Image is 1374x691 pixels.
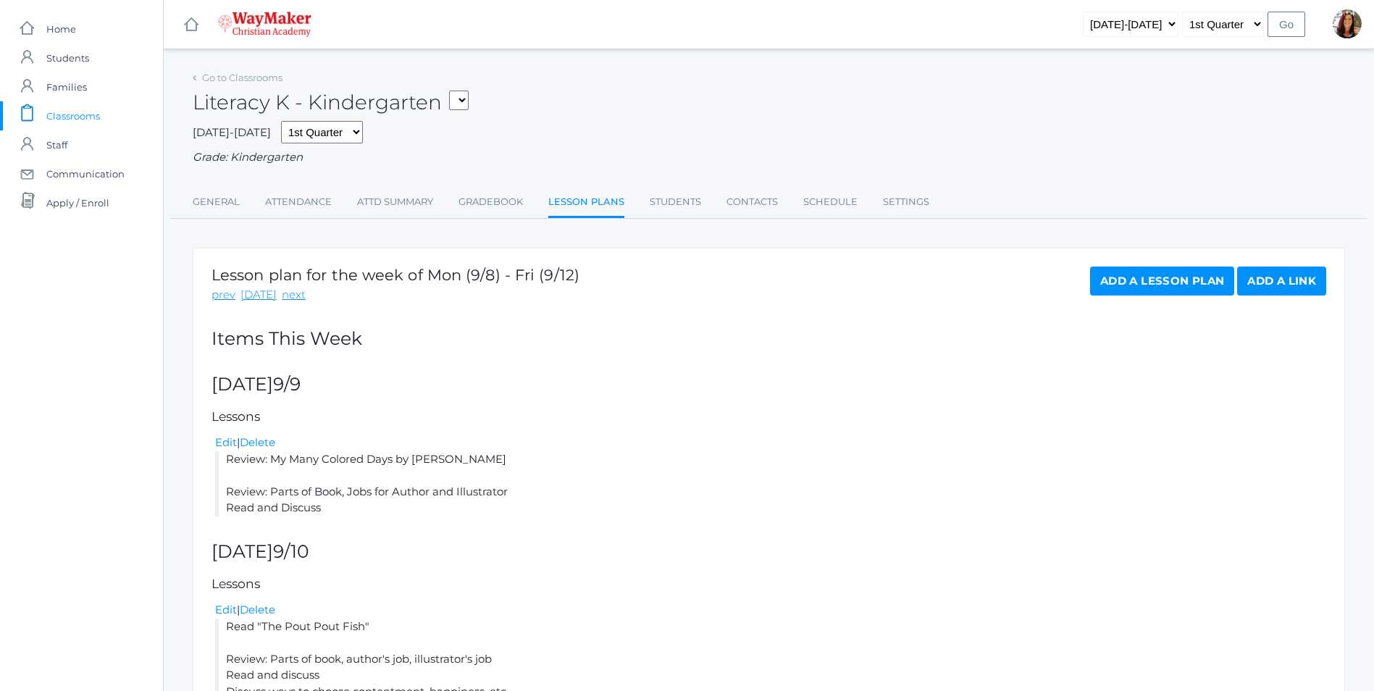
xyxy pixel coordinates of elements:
[218,12,311,37] img: waymaker-logo-stack-white-1602f2b1af18da31a5905e9982d058868370996dac5278e84edea6dabf9a3315.png
[458,188,523,217] a: Gradebook
[726,188,778,217] a: Contacts
[240,435,275,449] a: Delete
[357,188,433,217] a: Attd Summary
[273,540,309,562] span: 9/10
[46,188,109,217] span: Apply / Enroll
[211,374,1326,395] h2: [DATE]
[1237,267,1326,296] a: Add a Link
[211,577,1326,591] h5: Lessons
[1333,9,1362,38] div: Gina Pecor
[211,287,235,303] a: prev
[46,101,100,130] span: Classrooms
[265,188,332,217] a: Attendance
[46,14,76,43] span: Home
[193,125,271,139] span: [DATE]-[DATE]
[193,149,1345,166] div: Grade: Kindergarten
[1090,267,1234,296] a: Add a Lesson Plan
[46,72,87,101] span: Families
[215,451,1326,516] li: Review: My Many Colored Days by [PERSON_NAME] Review: Parts of Book, Jobs for Author and Illustra...
[282,287,306,303] a: next
[46,159,125,188] span: Communication
[211,542,1326,562] h2: [DATE]
[215,602,1326,619] div: |
[273,373,301,395] span: 9/9
[211,267,579,283] h1: Lesson plan for the week of Mon (9/8) - Fri (9/12)
[211,410,1326,424] h5: Lessons
[548,188,624,219] a: Lesson Plans
[803,188,858,217] a: Schedule
[211,329,1326,349] h2: Items This Week
[1268,12,1305,37] input: Go
[215,603,237,616] a: Edit
[202,72,282,83] a: Go to Classrooms
[215,435,237,449] a: Edit
[46,130,67,159] span: Staff
[46,43,89,72] span: Students
[650,188,701,217] a: Students
[240,603,275,616] a: Delete
[193,91,469,114] h2: Literacy K - Kindergarten
[883,188,929,217] a: Settings
[240,287,277,303] a: [DATE]
[193,188,240,217] a: General
[215,435,1326,451] div: |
